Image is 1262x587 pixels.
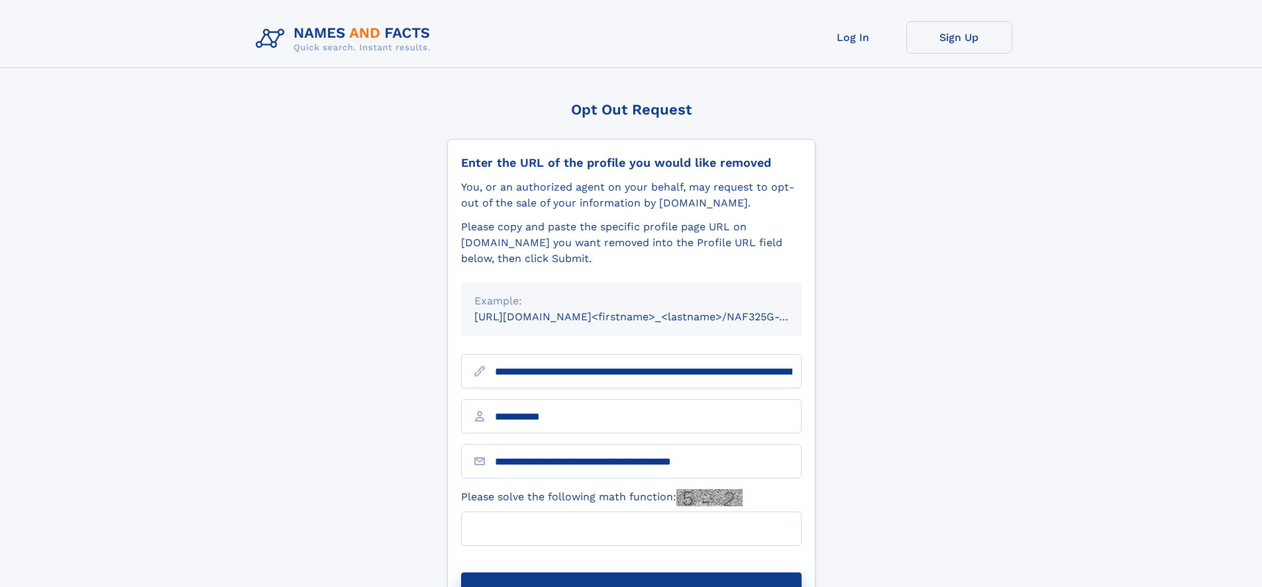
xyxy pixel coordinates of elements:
[474,293,788,309] div: Example:
[906,21,1012,54] a: Sign Up
[250,21,441,57] img: Logo Names and Facts
[800,21,906,54] a: Log In
[461,219,802,267] div: Please copy and paste the specific profile page URL on [DOMAIN_NAME] you want removed into the Pr...
[461,156,802,170] div: Enter the URL of the profile you would like removed
[474,310,827,323] small: [URL][DOMAIN_NAME]<firstname>_<lastname>/NAF325G-xxxxxxxx
[461,179,802,211] div: You, or an authorized agent on your behalf, may request to opt-out of the sale of your informatio...
[461,489,743,506] label: Please solve the following math function:
[447,101,815,118] div: Opt Out Request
